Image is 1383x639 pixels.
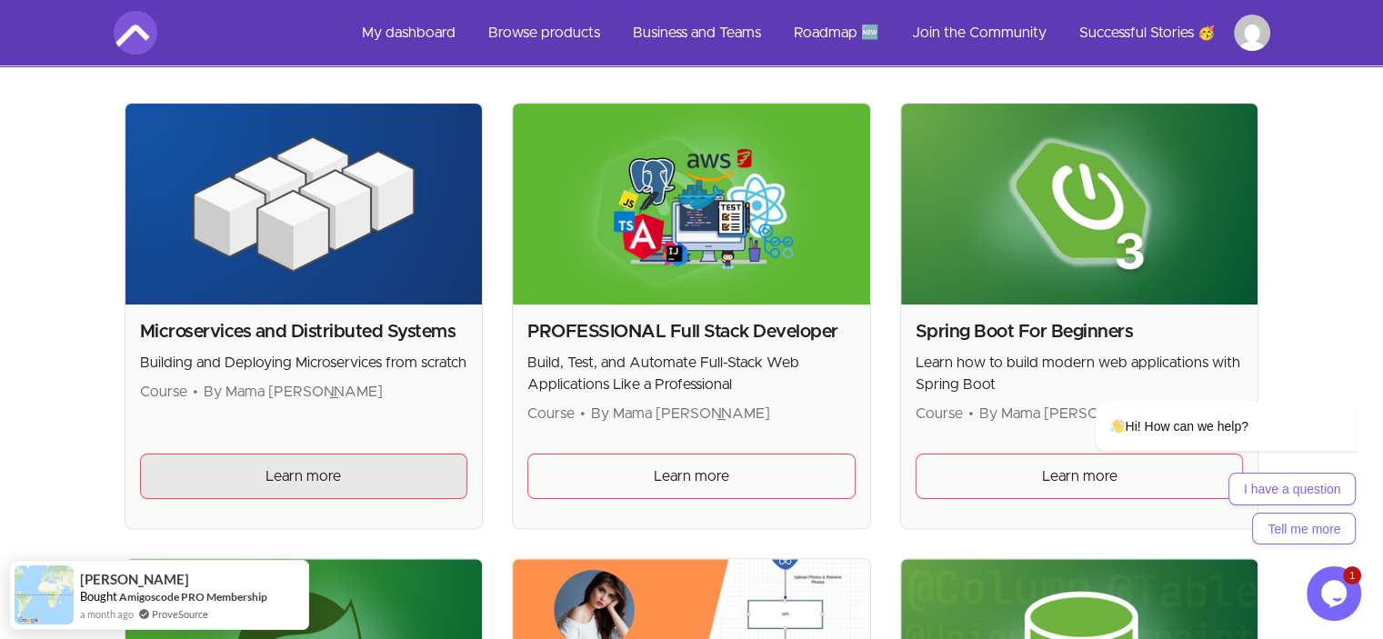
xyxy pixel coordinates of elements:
[204,384,383,399] span: By Mama [PERSON_NAME]
[1307,566,1365,621] iframe: chat widget
[979,406,1158,421] span: By Mama [PERSON_NAME]
[119,590,267,604] a: Amigoscode PRO Membership
[193,384,198,399] span: •
[654,465,729,487] span: Learn more
[916,454,1244,499] a: Learn more
[15,565,74,624] img: provesource social proof notification image
[140,352,468,374] p: Building and Deploying Microservices from scratch
[513,104,870,305] img: Product image for PROFESSIONAL Full Stack Developer
[580,406,586,421] span: •
[347,11,1270,55] nav: Main
[527,352,856,395] p: Build, Test, and Automate Full-Stack Web Applications Like a Professional
[474,11,615,55] a: Browse products
[140,454,468,499] a: Learn more
[1065,11,1230,55] a: Successful Stories 🥳
[527,406,575,421] span: Course
[618,11,776,55] a: Business and Teams
[347,11,470,55] a: My dashboard
[916,406,963,421] span: Course
[125,104,483,305] img: Product image for Microservices and Distributed Systems
[916,319,1244,344] h2: Spring Boot For Beginners
[1037,238,1365,557] iframe: chat widget
[266,465,341,487] span: Learn more
[80,606,134,622] span: a month ago
[152,606,208,622] a: ProveSource
[1234,15,1270,51] img: Profile image for Hiren Jasani
[527,454,856,499] a: Learn more
[80,589,117,604] span: Bought
[916,352,1244,395] p: Learn how to build modern web applications with Spring Boot
[779,11,894,55] a: Roadmap 🆕
[591,406,770,421] span: By Mama [PERSON_NAME]
[140,319,468,344] h2: Microservices and Distributed Systems
[897,11,1061,55] a: Join the Community
[968,406,974,421] span: •
[80,572,189,587] span: [PERSON_NAME]
[527,319,856,344] h2: PROFESSIONAL Full Stack Developer
[901,104,1258,305] img: Product image for Spring Boot For Beginners
[140,384,187,399] span: Course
